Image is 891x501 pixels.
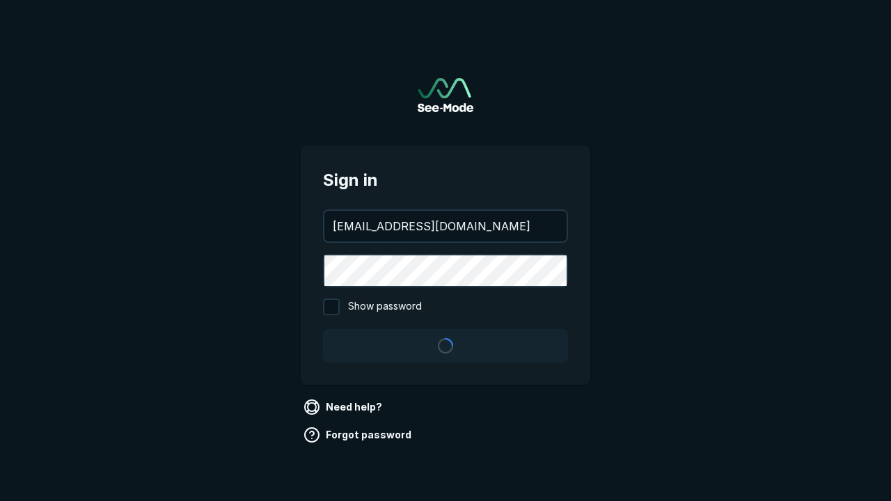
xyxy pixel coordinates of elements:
a: Need help? [301,396,388,418]
span: Sign in [323,168,568,193]
input: your@email.com [324,211,567,241]
img: See-Mode Logo [418,78,473,112]
a: Go to sign in [418,78,473,112]
span: Show password [348,299,422,315]
a: Forgot password [301,424,417,446]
